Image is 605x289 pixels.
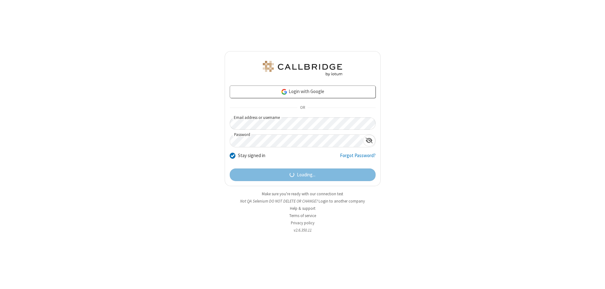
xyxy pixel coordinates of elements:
span: OR [297,103,308,112]
a: Login with Google [230,86,376,98]
div: Show password [363,135,375,146]
li: Not QA Selenium DO NOT DELETE OR CHANGE? [225,198,381,204]
button: Loading... [230,168,376,181]
img: google-icon.png [281,88,288,95]
span: Loading... [297,171,315,179]
a: Make sure you're ready with our connection test [262,191,343,197]
input: Password [230,135,363,147]
label: Stay signed in [238,152,265,159]
input: Email address or username [230,117,376,130]
img: QA Selenium DO NOT DELETE OR CHANGE [262,61,343,76]
a: Help & support [290,206,315,211]
button: Login to another company [319,198,365,204]
a: Terms of service [289,213,316,218]
a: Privacy policy [291,220,314,226]
li: v2.6.350.11 [225,227,381,233]
a: Forgot Password? [340,152,376,164]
